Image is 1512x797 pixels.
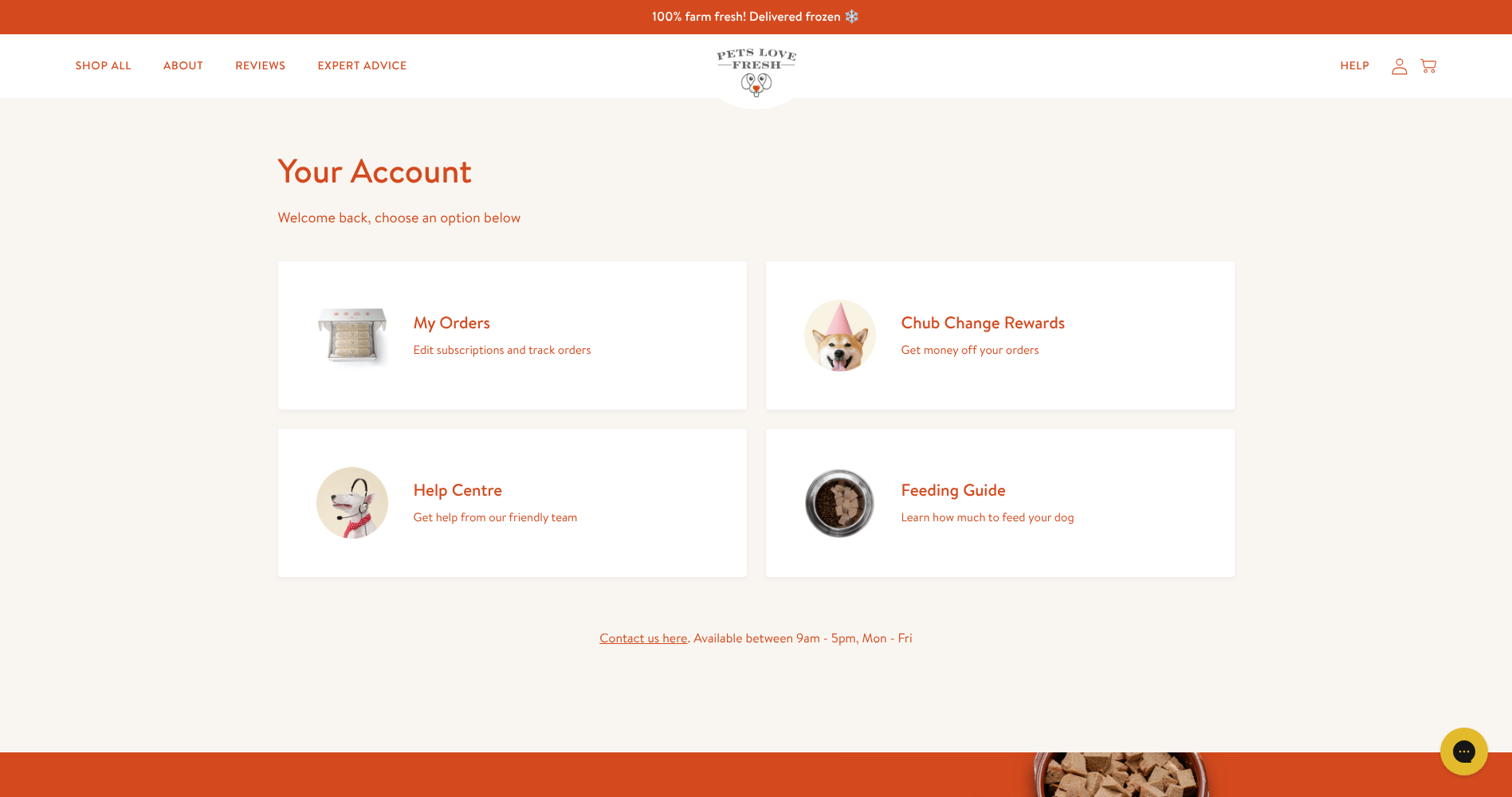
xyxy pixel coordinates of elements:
[222,50,298,82] a: Reviews
[414,312,591,333] h2: My Orders
[278,149,1235,193] h1: Your Account
[901,312,1066,333] h2: Chub Change Rewards
[278,628,1235,650] div: . Available between 9am - 5pm, Mon - Fri
[278,429,747,577] a: Help Centre Get help from our friendly team
[151,50,216,82] a: About
[278,261,747,410] a: My Orders Edit subscriptions and track orders
[901,479,1074,501] h2: Feeding Guide
[599,630,687,647] a: Contact us here
[717,49,796,97] img: Pets Love Fresh
[414,507,578,528] p: Get help from our friendly team
[63,50,144,82] a: Shop All
[1327,50,1382,82] a: Help
[305,50,420,82] a: Expert Advice
[414,340,591,360] p: Edit subscriptions and track orders
[901,340,1066,360] p: Get money off your orders
[278,206,1235,230] p: Welcome back, choose an option below
[766,429,1235,577] a: Feeding Guide Learn how much to feed your dog
[1432,722,1496,781] iframe: Gorgias live chat messenger
[901,507,1074,528] p: Learn how much to feed your dog
[414,479,578,501] h2: Help Centre
[766,261,1235,410] a: Chub Change Rewards Get money off your orders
